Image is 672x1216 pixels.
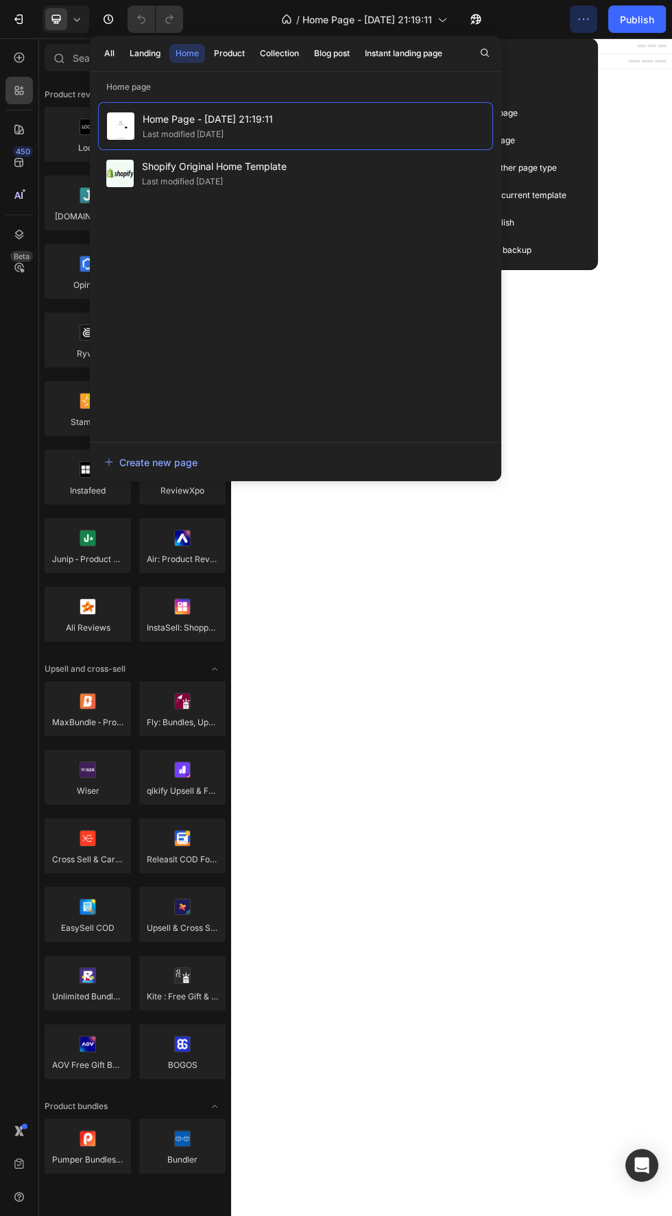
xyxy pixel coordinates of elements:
span: Toggle open [204,1095,226,1117]
div: Publish [620,12,654,27]
div: Landing [130,47,160,60]
div: Home [176,47,199,60]
div: Beta [10,251,33,262]
button: Instant landing page [359,44,448,63]
span: Product reviews [45,88,108,101]
button: Home [169,44,205,63]
div: Collection [260,47,299,60]
div: 450 [13,146,33,157]
div: Product [214,47,245,60]
button: Landing [123,44,167,63]
button: Publish [608,5,666,33]
p: Home page [90,80,501,94]
div: Last modified [DATE] [142,175,223,189]
span: / [296,12,300,27]
span: Toggle open [204,658,226,680]
div: Undo/Redo [128,5,183,33]
div: Create new page [104,455,197,470]
button: Create new page [104,448,488,476]
span: Home Page - [DATE] 21:19:11 [302,12,432,27]
button: Blog post [308,44,356,63]
div: Last modified [DATE] [143,127,224,141]
button: All [98,44,121,63]
span: Home Page - [DATE] 21:19:11 [143,111,273,127]
p: View with current template [461,189,566,202]
span: Product bundles [45,1100,108,1112]
div: Open Intercom Messenger [625,1149,658,1182]
button: Collection [254,44,305,63]
div: Blog post [314,47,350,60]
button: Product [208,44,251,63]
iframe: Design area [231,38,672,1216]
p: Clone to other page type [461,161,557,175]
div: All [104,47,115,60]
div: Instant landing page [365,47,442,60]
span: Upsell and cross-sell [45,663,125,675]
span: Shopify Original Home Template [142,158,287,175]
